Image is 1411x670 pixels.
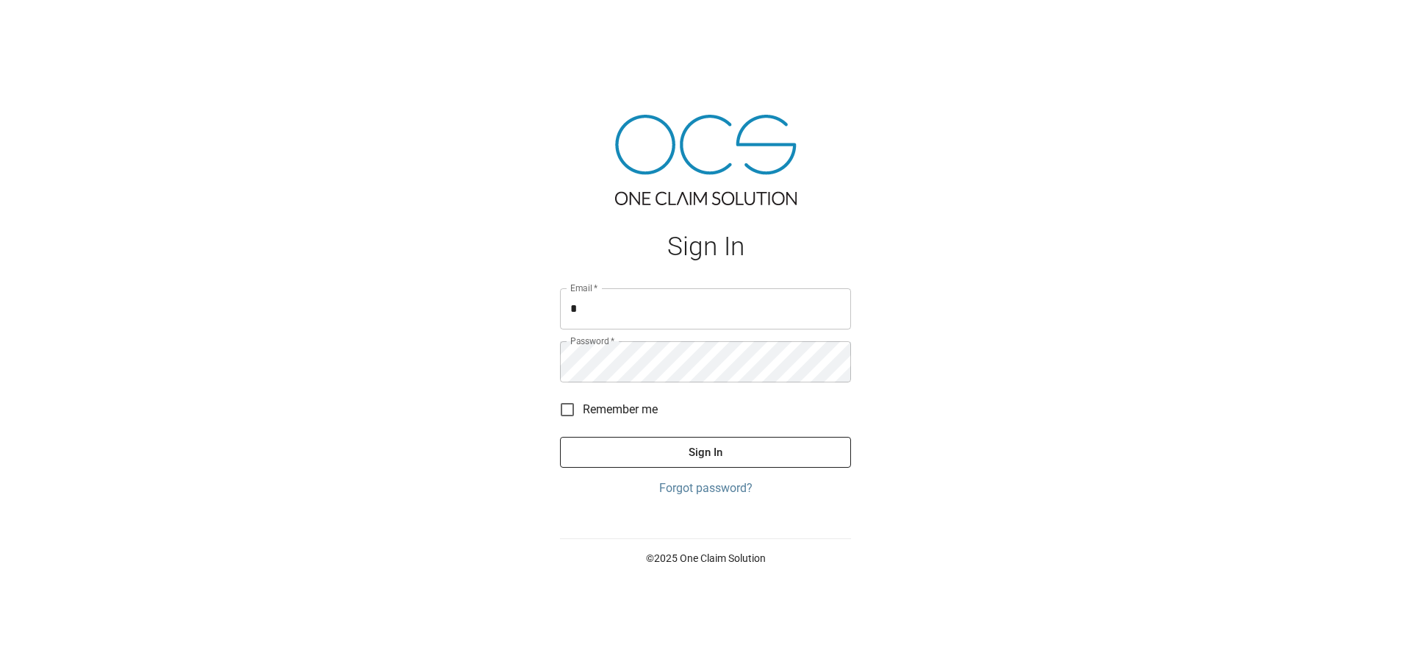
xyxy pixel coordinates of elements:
h1: Sign In [560,232,851,262]
p: © 2025 One Claim Solution [560,551,851,566]
label: Password [570,335,614,347]
a: Forgot password? [560,480,851,497]
button: Sign In [560,437,851,468]
img: ocs-logo-tra.png [615,115,797,205]
span: Remember me [583,401,658,418]
label: Email [570,282,598,294]
img: ocs-logo-white-transparent.png [18,9,76,38]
